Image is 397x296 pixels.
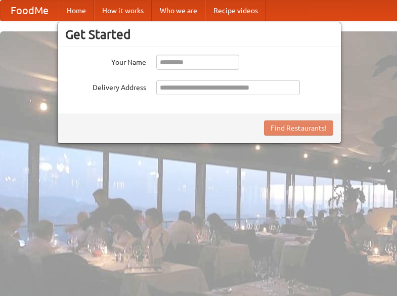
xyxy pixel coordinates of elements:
[65,27,333,42] h3: Get Started
[65,55,146,67] label: Your Name
[94,1,152,21] a: How it works
[59,1,94,21] a: Home
[152,1,205,21] a: Who we are
[264,120,333,136] button: Find Restaurants!
[205,1,266,21] a: Recipe videos
[1,1,59,21] a: FoodMe
[65,80,146,93] label: Delivery Address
